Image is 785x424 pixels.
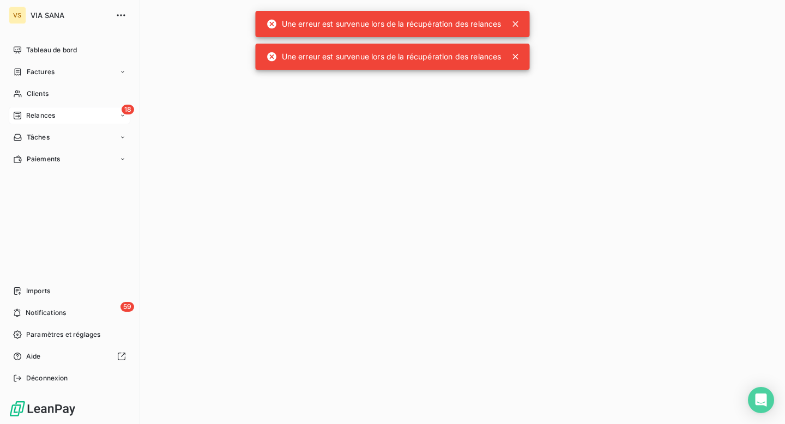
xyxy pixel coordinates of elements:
[27,89,49,99] span: Clients
[9,348,130,365] a: Aide
[9,7,26,24] div: VS
[748,387,774,413] div: Open Intercom Messenger
[120,302,134,312] span: 59
[31,11,109,20] span: VIA SANA
[122,105,134,114] span: 18
[26,111,55,120] span: Relances
[27,154,60,164] span: Paiements
[26,352,41,361] span: Aide
[27,132,50,142] span: Tâches
[26,286,50,296] span: Imports
[9,400,76,417] img: Logo LeanPay
[26,330,100,340] span: Paramètres et réglages
[26,45,77,55] span: Tableau de bord
[26,373,68,383] span: Déconnexion
[26,308,66,318] span: Notifications
[27,67,55,77] span: Factures
[267,47,502,66] div: Une erreur est survenue lors de la récupération des relances
[267,14,502,34] div: Une erreur est survenue lors de la récupération des relances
